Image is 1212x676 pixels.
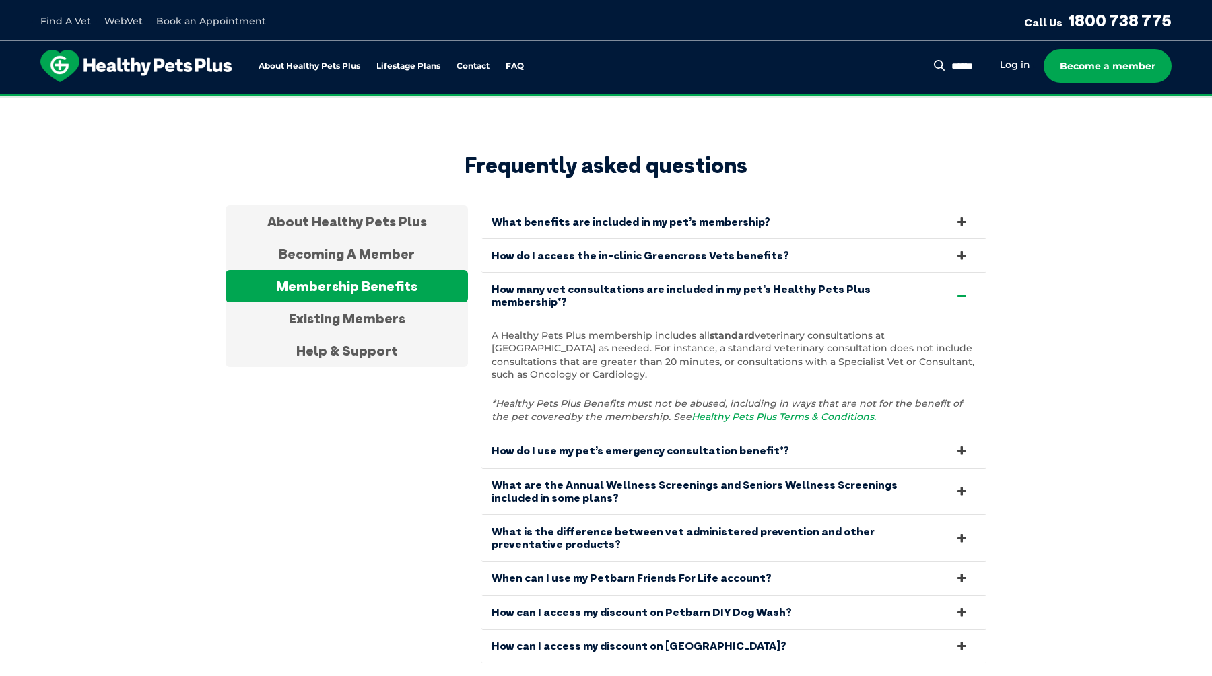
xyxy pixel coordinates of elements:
a: WebVet [104,15,143,27]
a: Book an Appointment [156,15,266,27]
button: Search [931,59,948,72]
a: Log in [1000,59,1030,71]
div: Becoming A Member [226,238,468,270]
a: What is the difference between vet administered prevention and other preventative products? [481,515,986,561]
div: Membership Benefits [226,270,468,302]
div: Existing Members [226,302,468,335]
a: FAQ [506,62,524,71]
strong: standard [710,329,755,341]
a: What benefits are included in my pet’s membership? [481,205,986,238]
a: What are the Annual Wellness Screenings and Seniors Wellness Screenings included in some plans? [481,469,986,514]
em: Healthy Pets Plus Benefits must not be abused, including in ways that are not for the benefit of ... [492,397,962,423]
em: by the membership. See [570,411,876,423]
a: Healthy Pets Plus Terms & Conditions. [692,411,876,423]
img: hpp-logo [40,50,232,82]
a: How do I access the in-clinic Greencross Vets benefits? [481,239,986,272]
span: Call Us [1024,15,1063,29]
div: Help & Support [226,335,468,367]
a: How can I access my discount on [GEOGRAPHIC_DATA]? [481,630,986,663]
h2: Frequently asked questions [226,152,986,178]
a: Become a member [1044,49,1172,83]
a: Contact [457,62,490,71]
a: Lifestage Plans [376,62,440,71]
a: When can I use my Petbarn Friends For Life account? [481,562,986,595]
p: A Healthy Pets Plus membership includes all veterinary consultations at [GEOGRAPHIC_DATA] as need... [492,329,976,382]
span: Proactive, preventative wellness program designed to keep your pet healthier and happier for longer [355,94,858,106]
div: About Healthy Pets Plus [226,205,468,238]
a: How many vet consultations are included in my pet’s Healthy Pets Plus membership*? [481,273,986,318]
a: How can I access my discount on Petbarn DIY Dog Wash? [481,596,986,629]
a: Find A Vet [40,15,91,27]
a: About Healthy Pets Plus [259,62,360,71]
a: How do I use my pet’s emergency consultation benefit*? [481,434,986,467]
a: Call Us1800 738 775 [1024,10,1172,30]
